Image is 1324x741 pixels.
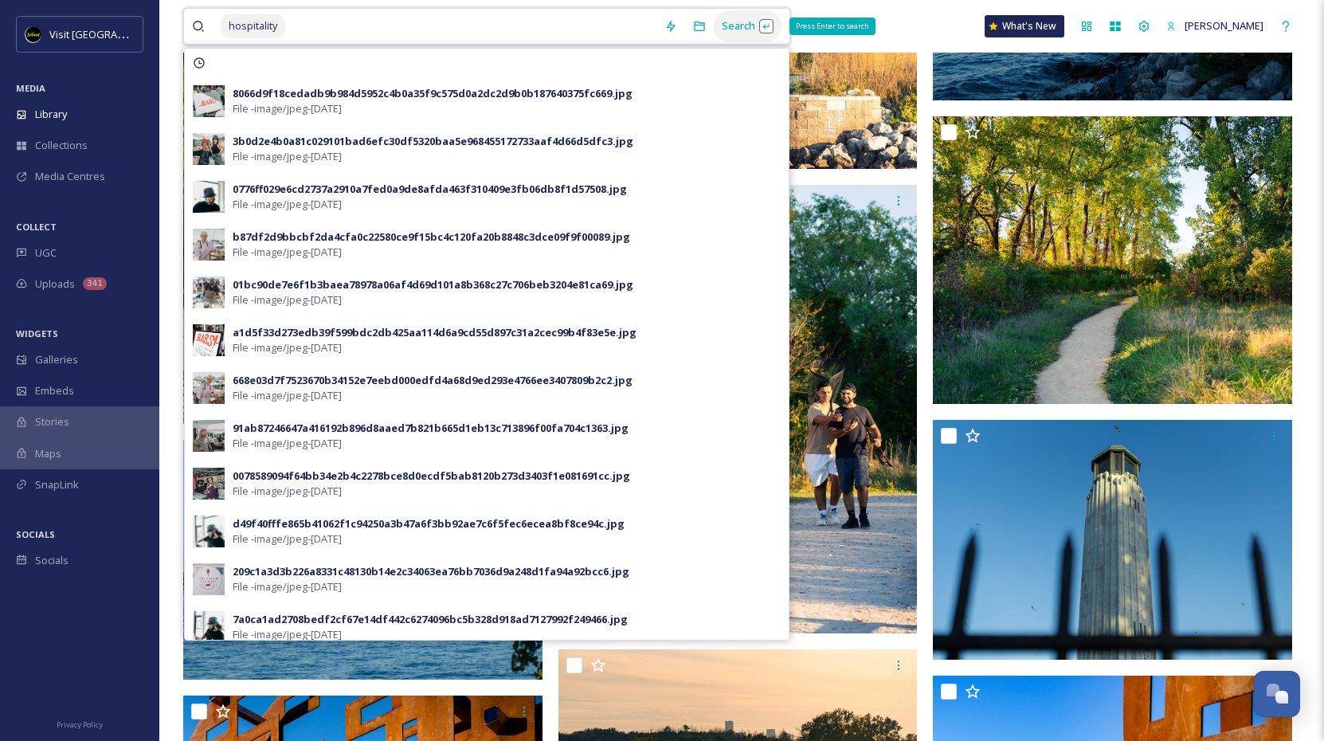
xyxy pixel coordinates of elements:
div: 209c1a3d3b226a8331c48130b14e2c34063ea76bb7036d9a248d1fa94a92bcc6.jpg [233,564,629,579]
button: Open Chat [1254,671,1300,717]
div: 0078589094f64bb34e2b4c2278bce8d0ecdf5bab8120b273d3403f1e081691cc.jpg [233,469,630,484]
span: File - image/jpeg - [DATE] [233,579,342,594]
span: Galleries [35,352,78,367]
span: Embeds [35,383,74,398]
img: 023e5a34-6ea8-41a9-8082-995c739eeb13.jpg [193,563,225,595]
span: SOCIALS [16,528,55,540]
span: File - image/jpeg - [DATE] [233,292,342,308]
span: Maps [35,446,61,461]
span: Visit [GEOGRAPHIC_DATA] [49,26,173,41]
img: 32833f0a-10ef-43ff-acaf-243b676663a3.jpg [193,468,225,500]
a: [PERSON_NAME] [1158,10,1271,41]
span: File - image/jpeg - [DATE] [233,197,342,212]
img: d0b34814-40f8-4543-9491-f719cb3eaa44.jpg [193,420,225,452]
img: db4398b9-cc88-454c-ab29-eb8df8cef012.jpg [193,276,225,308]
span: SnapLink [35,477,79,492]
span: Uploads [35,276,75,292]
img: 63f625c5-87ab-4c55-9013-216826258477.jpg [193,181,225,213]
img: 555962b5-5b37-4846-8a7e-270946b6ecaa.jpg [193,229,225,261]
span: File - image/jpeg - [DATE] [233,484,342,499]
span: hospitality [221,14,285,37]
span: [PERSON_NAME] [1185,18,1263,33]
span: File - image/jpeg - [DATE] [233,340,342,355]
span: Socials [35,553,69,568]
span: MEDIA [16,82,45,94]
span: Collections [35,138,88,153]
span: File - image/jpeg - [DATE] [233,531,342,547]
span: File - image/jpeg - [DATE] [233,245,342,260]
div: b87df2d9bbcbf2da4cfa0c22580ce9f15bc4c120fa20b8848c3dce09f9f00089.jpg [233,229,630,245]
img: ext_1755791573.802202_brandon@vannocreative.com-DSC03024.jpg [933,420,1292,660]
span: Privacy Policy [57,719,103,730]
span: File - image/jpeg - [DATE] [233,388,342,403]
span: UGC [35,245,57,261]
img: c9a5faed-742d-4f6a-9adc-8f6cfcaca397.jpg [193,85,225,117]
div: d49f40fffe865b41062f1c94250a3b47a6f3bb92ae7c6f5fec6ecea8bf8ce94c.jpg [233,516,625,531]
span: File - image/jpeg - [DATE] [233,101,342,116]
div: 0776ff029e6cd2737a2910a7fed0a9de8afda463f310409e3fb06db8f1d57508.jpg [233,182,627,197]
img: ext_1755791580.417458_brandon@vannocreative.com-DSC03022.jpg [933,116,1292,404]
img: a79629d7-5ad1-400a-981a-2ab17cd0dc8e.jpg [193,372,225,404]
span: COLLECT [16,221,57,233]
img: 6d443217-2a4e-4d20-a59f-394f21fd2045.jpg [193,611,225,643]
span: File - image/jpeg - [DATE] [233,436,342,451]
span: File - image/jpeg - [DATE] [233,627,342,642]
img: VISIT%20DETROIT%20LOGO%20-%20BLACK%20BACKGROUND.png [25,26,41,42]
div: 8066d9f18cedadb9b984d5952c4b0a35f9c575d0a2dc2d9b0b187640375fc669.jpg [233,86,633,101]
img: f293ff6e-4f5a-4c94-a9a9-254f96755a05.jpg [193,516,225,547]
span: Stories [35,414,69,429]
div: a1d5f33d273edb39f599bdc2db425aa114d6a9cd55d897c31a2cec99b4f83e5e.jpg [233,325,637,340]
span: Library [35,107,67,122]
div: 341 [83,277,107,290]
div: 91ab87246647a416192b896d8aaed7b821b665d1eb13c713896f00fa704c1363.jpg [233,421,629,436]
span: Media Centres [35,169,105,184]
img: 131a988e-4a0d-47b1-8423-f62793ba9fdc.jpg [193,324,225,356]
a: Privacy Policy [57,714,103,733]
a: What's New [985,15,1064,37]
img: ext_1755791591.061064_brandon@vannocreative.com-DSC03048.jpg [183,440,543,680]
img: 4ae183c0-b8d5-4065-bb9a-464bcb2addc6.jpg [193,133,225,165]
div: 7a0ca1ad2708bedf2cf67e14df442c6274096bc5b328d918ad7127992f249466.jpg [233,612,628,627]
div: 3b0d2e4b0a81c029101bad6efc30df5320baa5e968455172733aaf4d66d5dfc3.jpg [233,134,633,149]
div: Press Enter to search [789,18,875,35]
div: Search [714,10,781,41]
span: File - image/jpeg - [DATE] [233,149,342,164]
div: 668e03d7f7523670b34152e7eebd000edfd4a68d9ed293e4766ee3407809b2c2.jpg [233,373,633,388]
span: WIDGETS [16,327,58,339]
div: 01bc90de7e6f1b3baea78978a06af4d69d101a8b368c27c706beb3204e81ca69.jpg [233,277,633,292]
